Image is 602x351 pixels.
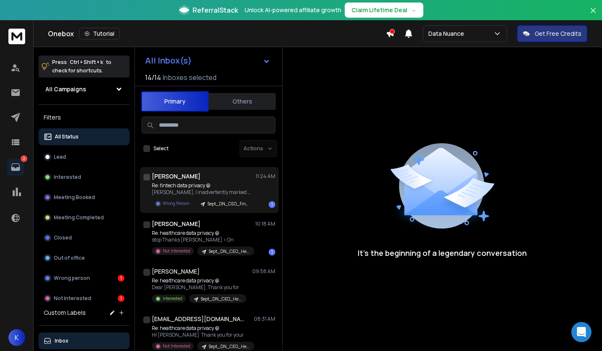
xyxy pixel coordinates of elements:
button: Meeting Completed [39,209,129,226]
p: Wrong Person [163,200,189,207]
div: 1 [269,249,275,255]
a: 2 [7,159,24,175]
p: Lead [54,154,66,160]
p: Meeting Booked [54,194,95,201]
button: Meeting Booked [39,189,129,206]
button: Close banner [588,5,599,25]
p: Sept_DN_CEO_Healthcare [209,248,249,255]
p: Interested [54,174,81,181]
h1: [EMAIL_ADDRESS][DOMAIN_NAME] [152,315,244,323]
p: Out of office [54,255,85,261]
p: Inbox [55,338,69,344]
p: Wrong person [54,275,90,282]
p: Closed [54,234,72,241]
button: Not Interested1 [39,290,129,307]
p: Unlock AI-powered affiliate growth [245,6,341,14]
p: Data Nuance [428,29,467,38]
span: ReferralStack [193,5,238,15]
h3: Filters [39,112,129,123]
p: HI [PERSON_NAME] Thank you for your [152,332,253,338]
button: K [8,329,25,346]
p: Press to check for shortcuts. [52,58,111,75]
p: 08:31 AM [254,316,275,322]
button: Get Free Credits [517,25,587,42]
span: → [411,6,417,14]
div: Open Intercom Messenger [571,322,591,342]
p: Not Interested [54,295,91,302]
h1: [PERSON_NAME] [152,267,200,276]
p: Sept_DN_CEO_Healthcare [209,343,249,350]
button: Out of office [39,250,129,266]
label: Select [153,145,169,152]
p: All Status [55,133,79,140]
h3: Inboxes selected [163,72,217,82]
p: Interested [163,295,182,302]
p: 2 [21,155,27,162]
p: Get Free Credits [535,29,581,38]
div: 1 [269,201,275,208]
div: Onebox [48,28,386,40]
p: Not Interested [163,248,190,254]
p: Re: fintech data privacy @ [152,182,253,189]
button: Primary [141,91,209,112]
p: 09:58 AM [252,268,275,275]
p: Re: healthcare data privacy @ [152,277,246,284]
button: Claim Lifetime Deal→ [345,3,423,18]
p: Dear [PERSON_NAME], Thank you for [152,284,246,291]
button: All Status [39,128,129,145]
h1: [PERSON_NAME] [152,172,201,181]
div: 1 [118,275,124,282]
button: Others [209,92,276,111]
h1: [PERSON_NAME] [152,220,201,228]
span: 14 / 14 [145,72,161,82]
p: It’s the beginning of a legendary conversation [358,247,527,259]
p: [PERSON_NAME], I inadvertently marked Nisha [152,189,253,196]
h3: Custom Labels [44,308,86,317]
div: 1 [118,295,124,302]
p: stop Thanks [PERSON_NAME] > On [152,237,253,243]
button: All Inbox(s) [138,52,277,69]
h1: All Inbox(s) [145,56,192,65]
p: Sept_DN_CEO_Fintech [208,201,248,207]
p: 11:24 AM [256,173,275,180]
button: Wrong person1 [39,270,129,287]
p: 10:18 AM [255,221,275,227]
span: Ctrl + Shift + k [69,57,104,67]
p: Sept_DN_CEO_Healthcare [201,296,241,302]
button: Interested [39,169,129,186]
button: Inbox [39,332,129,349]
h1: All Campaigns [45,85,86,93]
p: Meeting Completed [54,214,104,221]
p: Not Interested [163,343,190,349]
p: Re: healthcare data privacy @ [152,325,253,332]
button: Lead [39,149,129,165]
button: Closed [39,229,129,246]
p: Re: healthcare data privacy @ [152,230,253,237]
button: All Campaigns [39,81,129,98]
button: Tutorial [79,28,120,40]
